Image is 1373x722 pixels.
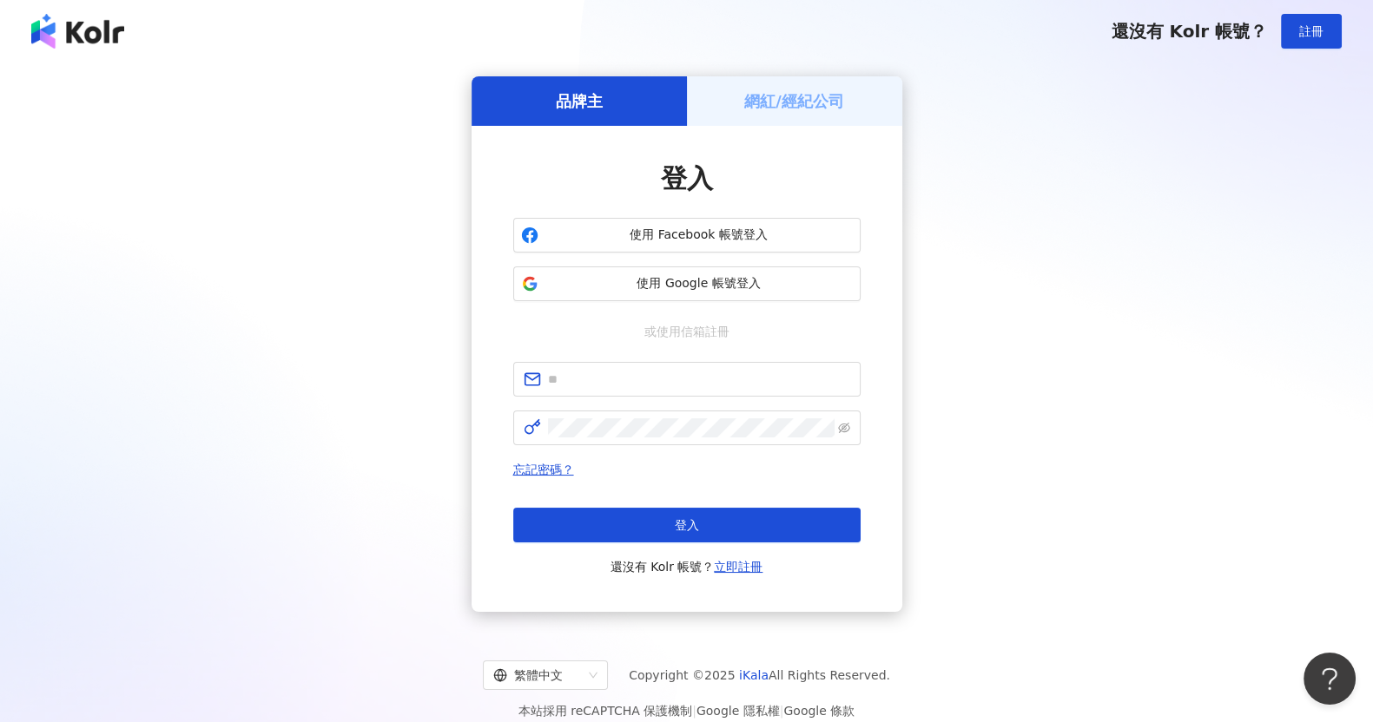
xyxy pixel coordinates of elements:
[692,704,696,718] span: |
[632,322,742,341] span: 或使用信箱註冊
[780,704,784,718] span: |
[545,226,853,244] span: 使用 Facebook 帳號登入
[783,704,855,718] a: Google 條款
[675,518,699,532] span: 登入
[1111,21,1267,42] span: 還沒有 Kolr 帳號？
[513,266,861,301] button: 使用 Google 帳號登入
[611,556,763,577] span: 還沒有 Kolr 帳號？
[513,218,861,253] button: 使用 Facebook 帳號登入
[696,704,780,718] a: Google 隱私權
[31,14,124,49] img: logo
[493,661,582,689] div: 繁體中文
[661,163,713,194] span: 登入
[513,508,861,542] button: 登入
[1281,14,1342,49] button: 註冊
[1299,24,1323,38] span: 註冊
[739,668,769,682] a: iKala
[545,275,853,292] span: 使用 Google 帳號登入
[556,90,603,112] h5: 品牌主
[1304,653,1356,705] iframe: Help Scout Beacon - Open
[518,700,855,721] span: 本站採用 reCAPTCHA 保護機制
[629,665,890,686] span: Copyright © 2025 All Rights Reserved.
[513,463,574,476] a: 忘記密碼？
[744,90,844,112] h5: 網紅/經紀公司
[838,422,850,434] span: eye-invisible
[714,560,762,574] a: 立即註冊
